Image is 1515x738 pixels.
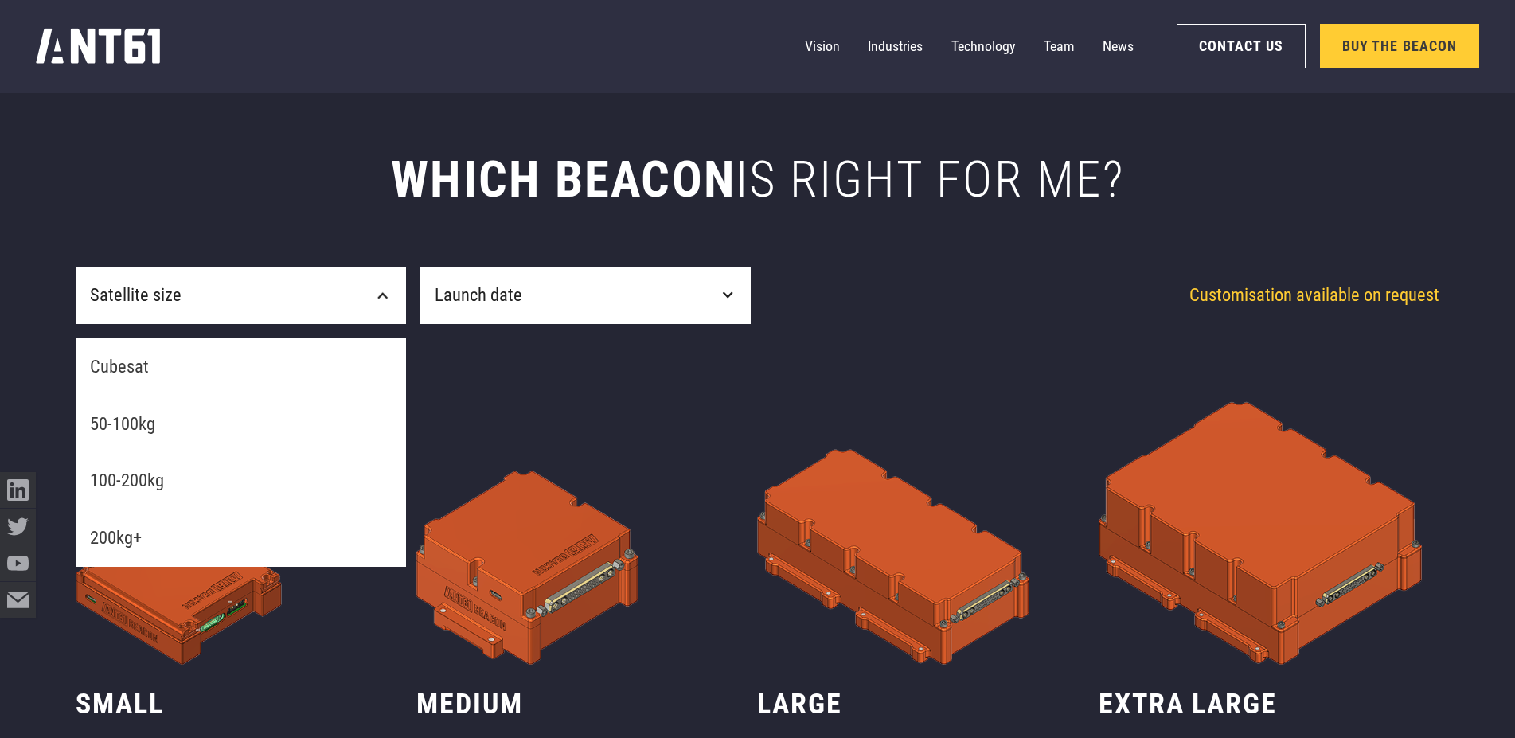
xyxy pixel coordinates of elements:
a: Buy the Beacon [1320,24,1479,68]
div: Launch date [435,282,522,309]
img: Ant61 Beacon Small [757,324,1098,665]
a: Cubesat [76,338,406,396]
div: Launch date [420,267,751,324]
form: Satellite size filter [76,267,750,324]
img: Ant61 Beacon Small [1099,324,1439,665]
a: Team [1044,29,1074,64]
a: 200kg+ [76,510,406,567]
a: Vision [805,29,840,64]
a: Technology [951,29,1015,64]
a: Contact Us [1177,24,1306,68]
h3: medium [416,686,757,722]
a: News [1103,29,1134,64]
a: 50-100kg [76,396,406,453]
a: home [36,22,162,70]
h3: extra large [1099,686,1439,722]
div: Customisation available on request [1109,282,1439,309]
img: Ant61 Beacon Small [76,324,416,665]
h3: large [757,686,1098,722]
img: Ant61 Beacon Small [416,324,757,665]
a: Industries [868,29,923,64]
span: is right for me? [736,150,1124,209]
div: Satellite size [90,282,182,309]
nav: Satellite size [76,338,406,567]
div: Satellite size [76,267,406,324]
h2: which beacon [76,150,1439,209]
a: 100-200kg [76,452,406,510]
h3: Small [76,686,416,722]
